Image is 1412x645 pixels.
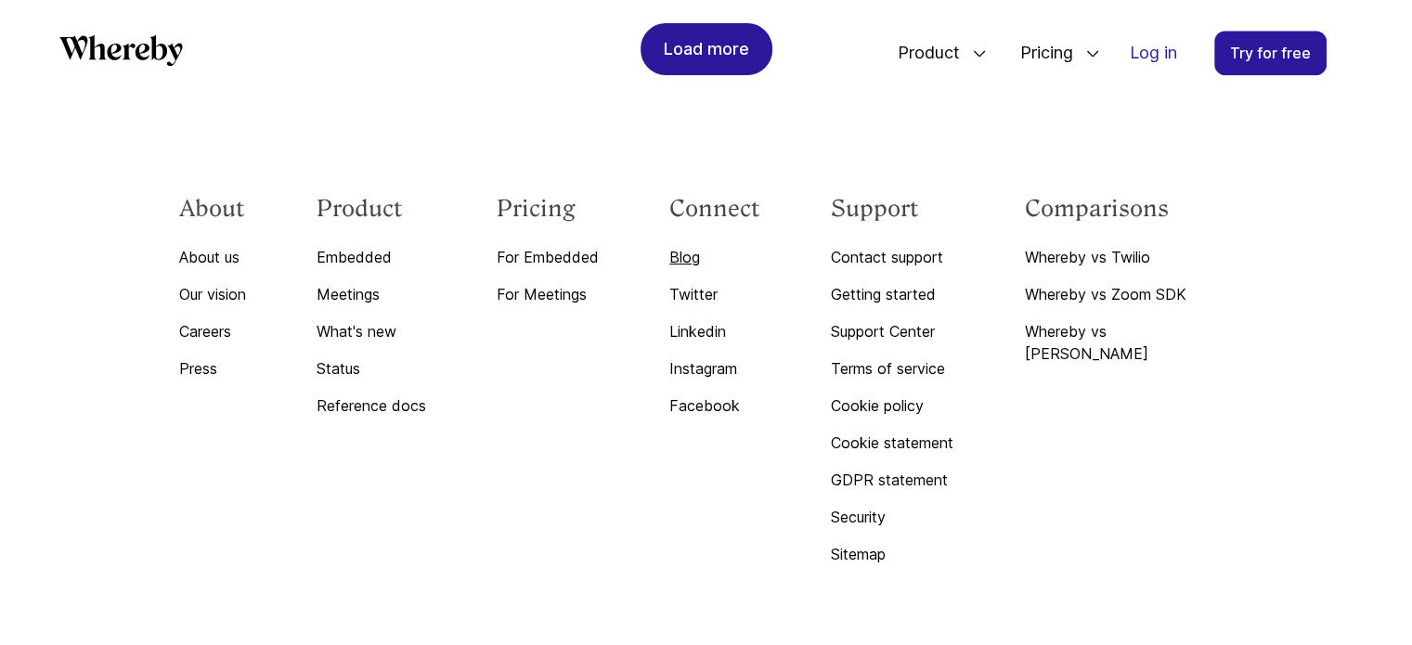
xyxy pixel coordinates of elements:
[1024,246,1233,268] a: Whereby vs Twilio
[669,246,760,268] a: Blog
[317,394,426,417] a: Reference docs
[831,194,953,224] h3: Support
[669,320,760,342] a: Linkedin
[669,394,760,417] a: Facebook
[831,469,953,491] a: GDPR statement
[59,34,183,66] svg: Whereby
[1115,32,1192,74] a: Log in
[179,246,246,268] a: About us
[59,34,183,72] a: Whereby
[1024,283,1233,305] a: Whereby vs Zoom SDK
[317,246,426,268] a: Embedded
[831,246,953,268] a: Contact support
[179,194,246,224] h3: About
[179,320,246,342] a: Careers
[831,357,953,380] a: Terms of service
[1024,194,1233,224] h3: Comparisons
[317,283,426,305] a: Meetings
[669,283,760,305] a: Twitter
[1002,22,1078,84] span: Pricing
[831,283,953,305] a: Getting started
[831,320,953,342] a: Support Center
[831,506,953,528] a: Security
[317,194,426,224] h3: Product
[1024,320,1233,365] a: Whereby vs [PERSON_NAME]
[317,357,426,380] a: Status
[179,283,246,305] a: Our vision
[497,246,599,268] a: For Embedded
[497,283,599,305] a: For Meetings
[831,394,953,417] a: Cookie policy
[497,194,599,224] h3: Pricing
[831,543,953,565] a: Sitemap
[831,432,953,454] a: Cookie statement
[317,320,426,342] a: What's new
[1214,31,1327,75] a: Try for free
[669,194,760,224] h3: Connect
[669,357,760,380] a: Instagram
[179,357,246,380] a: Press
[879,22,965,84] span: Product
